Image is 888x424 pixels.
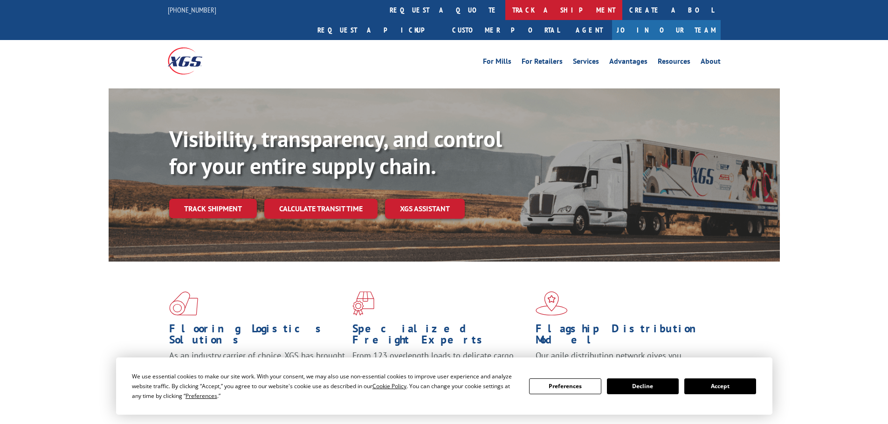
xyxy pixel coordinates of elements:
p: From 123 overlength loads to delicate cargo, our experienced staff knows the best way to move you... [352,350,529,391]
a: For Retailers [522,58,563,68]
button: Accept [684,378,756,394]
a: XGS ASSISTANT [385,199,465,219]
a: Resources [658,58,690,68]
a: Request a pickup [310,20,445,40]
span: Cookie Policy [372,382,406,390]
span: Preferences [186,392,217,400]
div: Cookie Consent Prompt [116,357,772,415]
a: Customer Portal [445,20,566,40]
img: xgs-icon-flagship-distribution-model-red [536,291,568,316]
a: [PHONE_NUMBER] [168,5,216,14]
a: Agent [566,20,612,40]
a: For Mills [483,58,511,68]
a: Advantages [609,58,647,68]
span: As an industry carrier of choice, XGS has brought innovation and dedication to flooring logistics... [169,350,345,383]
span: Our agile distribution network gives you nationwide inventory management on demand. [536,350,707,372]
div: We use essential cookies to make our site work. With your consent, we may also use non-essential ... [132,371,518,401]
h1: Specialized Freight Experts [352,323,529,350]
img: xgs-icon-total-supply-chain-intelligence-red [169,291,198,316]
h1: Flagship Distribution Model [536,323,712,350]
button: Decline [607,378,679,394]
a: Track shipment [169,199,257,218]
h1: Flooring Logistics Solutions [169,323,345,350]
a: Join Our Team [612,20,721,40]
b: Visibility, transparency, and control for your entire supply chain. [169,124,502,180]
a: Calculate transit time [264,199,378,219]
a: Services [573,58,599,68]
img: xgs-icon-focused-on-flooring-red [352,291,374,316]
button: Preferences [529,378,601,394]
a: About [701,58,721,68]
